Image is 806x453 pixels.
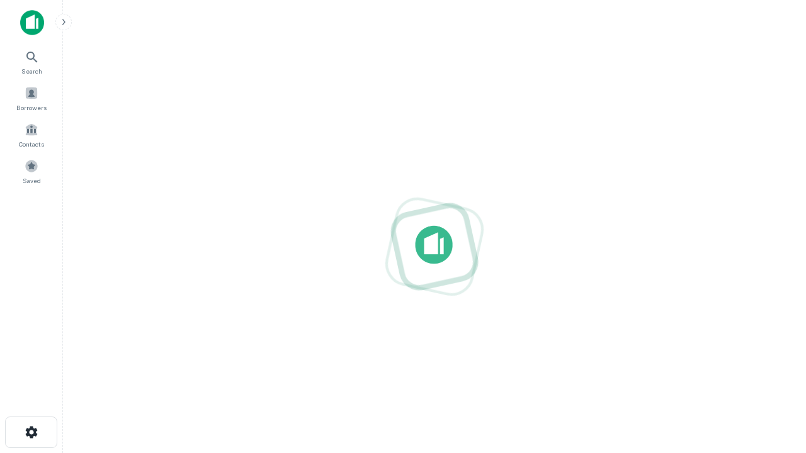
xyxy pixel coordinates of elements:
a: Saved [4,154,59,188]
img: capitalize-icon.png [20,10,44,35]
iframe: Chat Widget [743,312,806,372]
span: Borrowers [16,103,47,113]
span: Saved [23,176,41,186]
a: Borrowers [4,81,59,115]
a: Contacts [4,118,59,152]
span: Contacts [19,139,44,149]
a: Search [4,45,59,79]
span: Search [21,66,42,76]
